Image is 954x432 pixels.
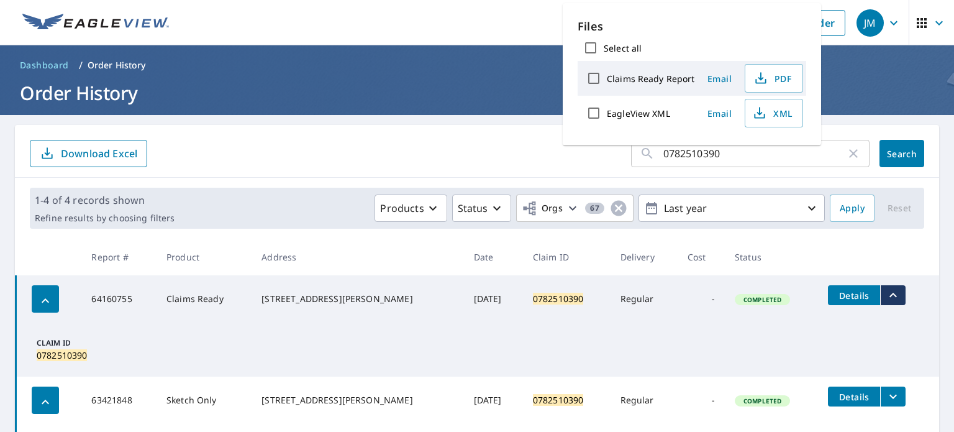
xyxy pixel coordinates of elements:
button: Email [700,69,740,88]
button: filesDropdownBtn-64160755 [880,285,906,305]
mark: 0782510390 [37,349,87,361]
span: PDF [753,71,793,86]
p: Download Excel [61,147,137,160]
label: EagleView XML [607,108,670,119]
td: Claims Ready [157,275,252,323]
p: Refine results by choosing filters [35,213,175,224]
td: [DATE] [464,377,523,424]
th: Product [157,239,252,275]
label: Select all [604,42,642,54]
button: detailsBtn-63421848 [828,387,880,407]
td: - [678,275,725,323]
button: Orgs67 [516,195,634,222]
td: [DATE] [464,275,523,323]
button: Last year [638,195,825,222]
button: XML [745,99,803,127]
div: [STREET_ADDRESS][PERSON_NAME] [261,293,453,305]
span: Dashboard [20,59,69,71]
nav: breadcrumb [15,55,939,75]
span: 67 [585,204,604,213]
td: - [678,377,725,424]
mark: 0782510390 [533,293,584,305]
p: Status [458,201,488,216]
th: Report # [81,239,156,275]
button: Download Excel [30,140,147,167]
p: Products [380,201,424,216]
span: Email [705,108,735,119]
span: Completed [736,397,789,405]
span: Details [835,391,873,403]
button: filesDropdownBtn-63421848 [880,387,906,407]
button: PDF [745,64,803,93]
p: Claim ID [37,338,111,349]
td: Regular [611,275,678,323]
mark: 0782510390 [533,394,584,406]
td: Sketch Only [157,377,252,424]
span: Email [705,73,735,85]
th: Claim ID [523,239,611,275]
th: Delivery [611,239,678,275]
span: Details [835,290,873,301]
button: Status [452,195,511,222]
p: Order History [88,59,146,71]
span: XML [753,106,793,121]
button: detailsBtn-64160755 [828,285,880,305]
label: Claims Ready Report [607,73,695,85]
td: 63421848 [81,377,156,424]
p: 1-4 of 4 records shown [35,193,175,208]
span: Search [889,148,914,160]
th: Cost [678,239,725,275]
th: Status [725,239,818,275]
span: Orgs [522,201,563,216]
input: Address, Report #, Claim ID, etc. [663,136,846,171]
button: Email [700,104,740,123]
h1: Order History [15,80,939,106]
p: Last year [659,198,804,219]
button: Apply [830,195,874,222]
div: [STREET_ADDRESS][PERSON_NAME] [261,394,453,407]
a: Dashboard [15,55,74,75]
img: EV Logo [22,14,169,32]
li: / [79,58,83,73]
span: Apply [840,201,865,216]
div: JM [856,9,884,37]
th: Address [252,239,463,275]
td: 64160755 [81,275,156,323]
p: Files [578,18,806,35]
span: Completed [736,295,789,304]
button: Products [375,195,447,222]
th: Date [464,239,523,275]
button: Search [879,140,924,167]
td: Regular [611,377,678,424]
